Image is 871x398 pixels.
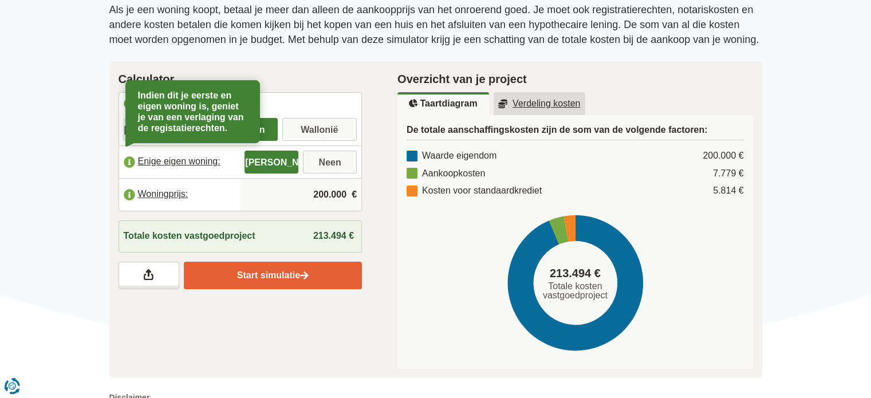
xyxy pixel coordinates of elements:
label: [PERSON_NAME] [245,151,298,174]
div: Waarde eigendom [407,149,496,163]
h3: De totale aanschaffingskosten zijn de som van de volgende factoren: [407,124,744,140]
h2: Calculator [119,70,362,88]
input: | [245,179,357,210]
label: Enige eigen woning: [119,149,241,175]
u: Verdeling kosten [498,99,581,108]
label: Wallonië [282,118,357,141]
p: Als je een woning koopt, betaal je meer dan alleen de aankoopprijs van het onroerend goed. Je moe... [109,3,762,47]
a: Deel je resultaten [119,262,179,289]
div: 7.779 € [713,167,743,180]
a: Start simulatie [184,262,362,289]
span: 213.494 € [550,265,601,282]
span: Totale kosten vastgoedproject [124,230,255,243]
span: Totale kosten vastgoedproject [538,282,612,300]
img: Start simulatie [300,271,309,281]
div: Aankoopkosten [407,167,485,180]
span: € [352,188,357,202]
div: 200.000 € [703,149,743,163]
label: Neen [303,151,357,174]
label: Woningprijs: [119,182,241,207]
div: Kosten voor standaardkrediet [407,184,542,198]
h2: Overzicht van je project [397,70,753,88]
span: 213.494 € [313,231,354,241]
div: Indien dit je eerste en eigen woning is, geniet je van een verlaging van de registatierechten. [130,85,255,139]
label: Kies je regio: [119,93,362,118]
div: 5.814 € [713,184,743,198]
u: Taartdiagram [409,99,477,108]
